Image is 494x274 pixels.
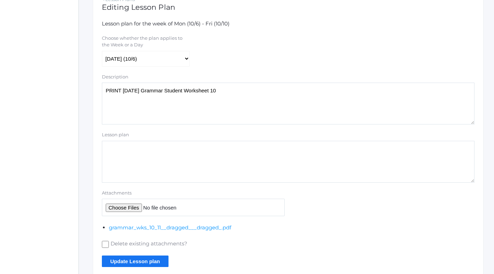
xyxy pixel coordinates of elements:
label: Attachments [102,190,285,197]
span: Lesson plan for the week of Mon (10/6) - Fri (10/10) [102,20,230,27]
span: Delete existing attachments? [109,240,187,249]
label: Choose whether the plan applies to the Week or a Day [102,35,189,48]
input: Delete existing attachments? [102,241,109,248]
label: Description [102,74,128,81]
a: grammar_wks_10_11__dragged___dragged_.pdf [109,224,231,231]
input: Update Lesson plan [102,256,169,267]
textarea: [DATE] Grammar Student Worksheet 10 [102,83,474,124]
label: Lesson plan [102,131,129,138]
h1: Editing Lesson Plan [102,3,474,11]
